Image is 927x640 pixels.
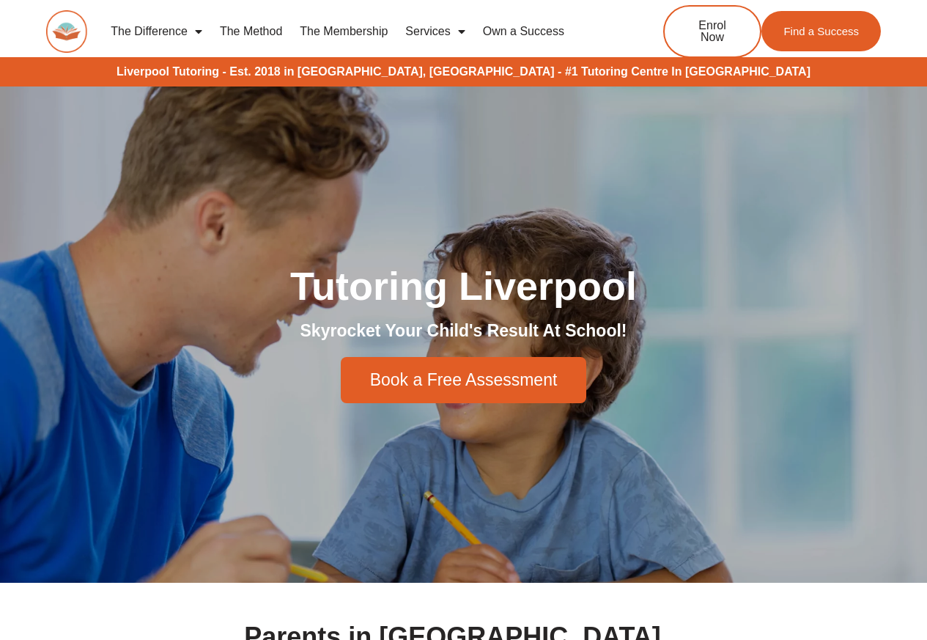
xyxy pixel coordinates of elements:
span: Find a Success [783,26,859,37]
a: Own a Success [474,15,573,48]
span: Book a Free Assessment [370,372,558,389]
a: The Difference [102,15,211,48]
span: Enrol Now [687,20,738,43]
a: Book a Free Assessment [341,357,587,403]
a: Find a Success [761,11,881,51]
a: The Method [211,15,291,48]
a: Services [396,15,473,48]
nav: Menu [102,15,615,48]
a: The Membership [291,15,396,48]
h2: Skyrocket Your Child's Result At School! [53,320,874,342]
a: Enrol Now [663,5,761,58]
h1: Tutoring Liverpool [53,266,874,306]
